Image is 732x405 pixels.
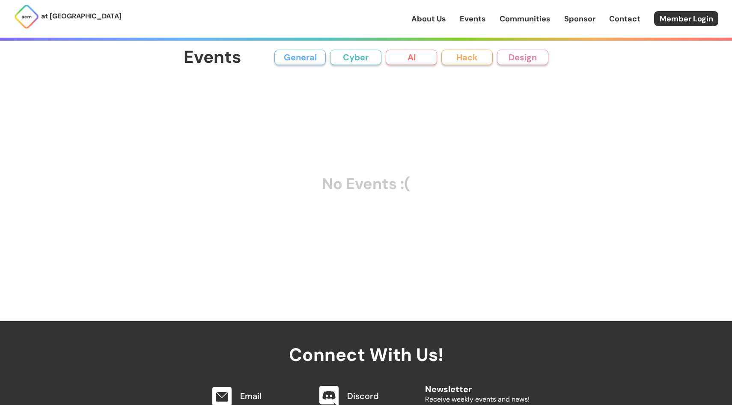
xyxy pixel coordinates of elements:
a: Discord [347,390,379,402]
button: Hack [441,50,493,65]
a: Email [240,390,262,402]
a: Communities [500,13,550,24]
button: Design [497,50,548,65]
h1: Events [184,48,241,67]
a: Member Login [654,11,718,26]
p: Receive weekly events and news! [425,394,530,405]
button: AI [386,50,437,65]
a: Sponsor [564,13,595,24]
h2: Newsletter [425,376,530,394]
a: Events [460,13,486,24]
a: at [GEOGRAPHIC_DATA] [14,4,122,30]
div: No Events :( [184,83,548,285]
button: Cyber [330,50,381,65]
img: ACM Logo [14,4,39,30]
a: About Us [411,13,446,24]
a: Contact [609,13,640,24]
button: General [274,50,326,65]
h2: Connect With Us! [202,321,530,365]
p: at [GEOGRAPHIC_DATA] [41,11,122,22]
